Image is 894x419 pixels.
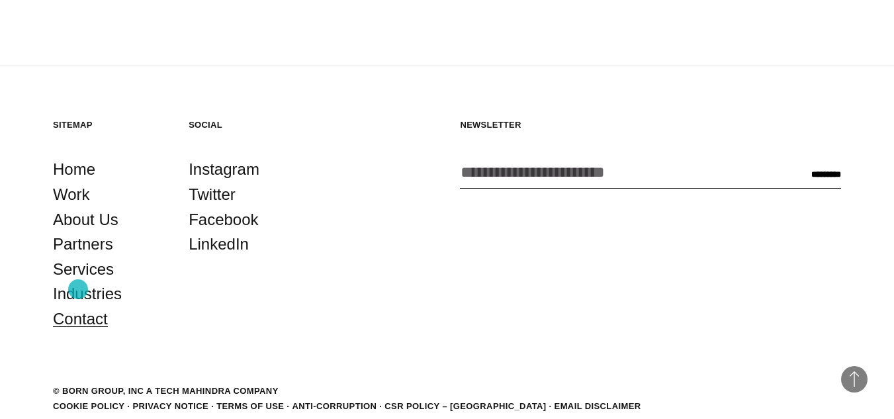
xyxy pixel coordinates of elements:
[53,119,162,130] h5: Sitemap
[53,306,108,332] a: Contact
[53,281,122,306] a: Industries
[53,401,124,411] a: Cookie Policy
[53,232,113,257] a: Partners
[384,401,546,411] a: CSR POLICY – [GEOGRAPHIC_DATA]
[189,207,258,232] a: Facebook
[460,119,841,130] h5: Newsletter
[841,366,868,393] button: Back to Top
[189,182,236,207] a: Twitter
[53,257,114,282] a: Services
[189,157,259,182] a: Instagram
[53,182,90,207] a: Work
[189,119,298,130] h5: Social
[53,385,279,398] div: © BORN GROUP, INC A Tech Mahindra Company
[53,207,118,232] a: About Us
[555,401,641,411] a: Email Disclaimer
[292,401,377,411] a: Anti-Corruption
[53,157,95,182] a: Home
[189,232,249,257] a: LinkedIn
[132,401,208,411] a: Privacy Notice
[216,401,284,411] a: Terms of Use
